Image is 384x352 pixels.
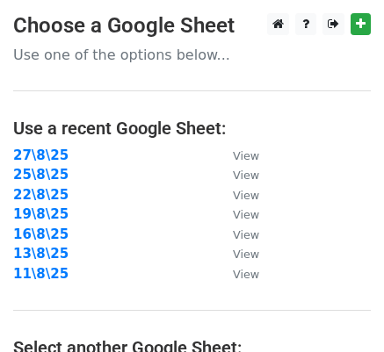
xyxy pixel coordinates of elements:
[215,167,259,183] a: View
[233,208,259,221] small: View
[13,118,371,139] h4: Use a recent Google Sheet:
[13,266,69,282] a: 11\8\25
[233,248,259,261] small: View
[13,226,69,242] a: 16\8\25
[215,187,259,203] a: View
[13,246,69,262] a: 13\8\25
[13,46,371,64] p: Use one of the options below...
[215,226,259,242] a: View
[215,246,259,262] a: View
[13,13,371,39] h3: Choose a Google Sheet
[13,147,69,163] a: 27\8\25
[233,149,259,162] small: View
[233,189,259,202] small: View
[13,187,69,203] a: 22\8\25
[13,206,69,222] a: 19\8\25
[215,147,259,163] a: View
[215,206,259,222] a: View
[13,167,69,183] a: 25\8\25
[215,266,259,282] a: View
[233,268,259,281] small: View
[233,228,259,241] small: View
[233,169,259,182] small: View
